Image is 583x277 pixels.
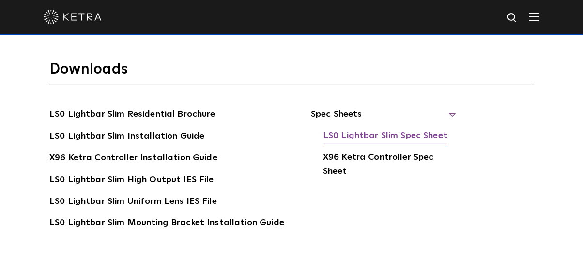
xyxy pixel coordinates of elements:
[49,151,217,167] a: X96 Ketra Controller Installation Guide
[49,108,215,123] a: LS0 Lightbar Slim Residential Brochure
[311,108,456,129] span: Spec Sheets
[49,129,204,145] a: LS0 Lightbar Slim Installation Guide
[49,173,214,188] a: LS0 Lightbar Slim High Output IES File
[49,195,217,210] a: LS0 Lightbar Slim Uniform Lens IES File
[49,60,534,85] h3: Downloads
[323,129,447,144] a: LS0 Lightbar Slim Spec Sheet
[506,12,519,24] img: search icon
[44,10,102,24] img: ketra-logo-2019-white
[49,216,284,231] a: LS0 Lightbar Slim Mounting Bracket Installation Guide
[323,151,456,180] a: X96 Ketra Controller Spec Sheet
[529,12,539,21] img: Hamburger%20Nav.svg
